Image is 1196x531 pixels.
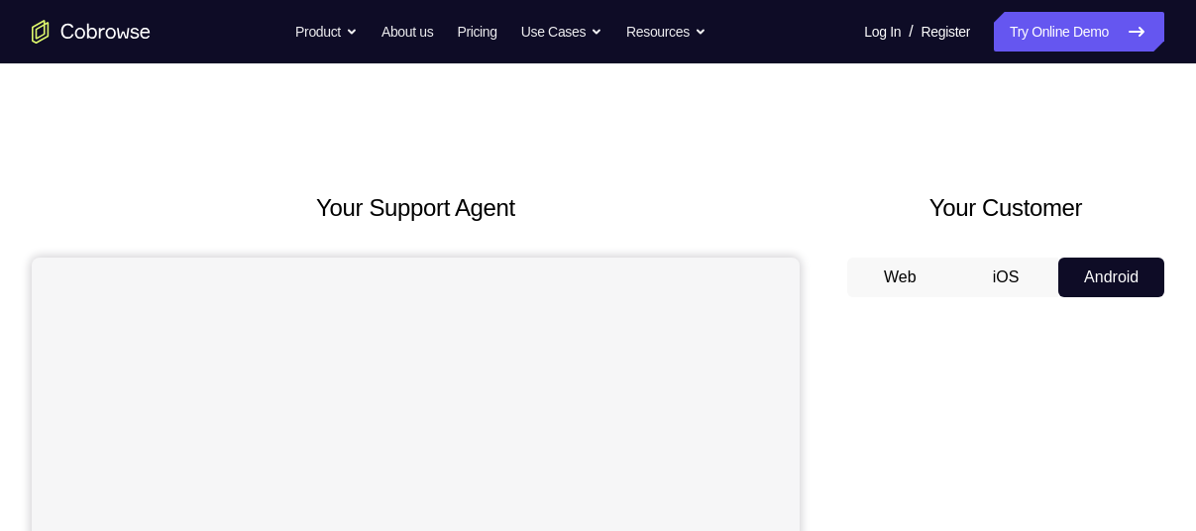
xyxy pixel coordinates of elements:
a: Log In [864,12,901,52]
span: / [909,20,913,44]
a: Pricing [457,12,496,52]
button: Resources [626,12,707,52]
h2: Your Support Agent [32,190,800,226]
button: iOS [953,258,1059,297]
button: Web [847,258,953,297]
a: Try Online Demo [994,12,1164,52]
button: Android [1058,258,1164,297]
button: Product [295,12,358,52]
a: About us [381,12,433,52]
a: Go to the home page [32,20,151,44]
a: Register [922,12,970,52]
h2: Your Customer [847,190,1164,226]
button: Use Cases [521,12,602,52]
